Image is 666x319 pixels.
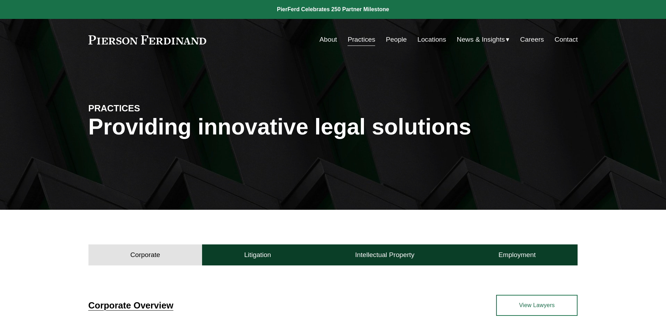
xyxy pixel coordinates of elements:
[348,33,375,46] a: Practices
[520,33,544,46] a: Careers
[496,295,578,316] a: View Lawyers
[88,114,578,140] h1: Providing innovative legal solutions
[499,251,536,259] h4: Employment
[355,251,415,259] h4: Intellectual Property
[386,33,407,46] a: People
[320,33,337,46] a: About
[88,300,173,310] a: Corporate Overview
[417,33,446,46] a: Locations
[244,251,271,259] h4: Litigation
[554,33,578,46] a: Contact
[130,251,160,259] h4: Corporate
[457,33,510,46] a: folder dropdown
[457,34,505,46] span: News & Insights
[88,103,211,114] h4: PRACTICES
